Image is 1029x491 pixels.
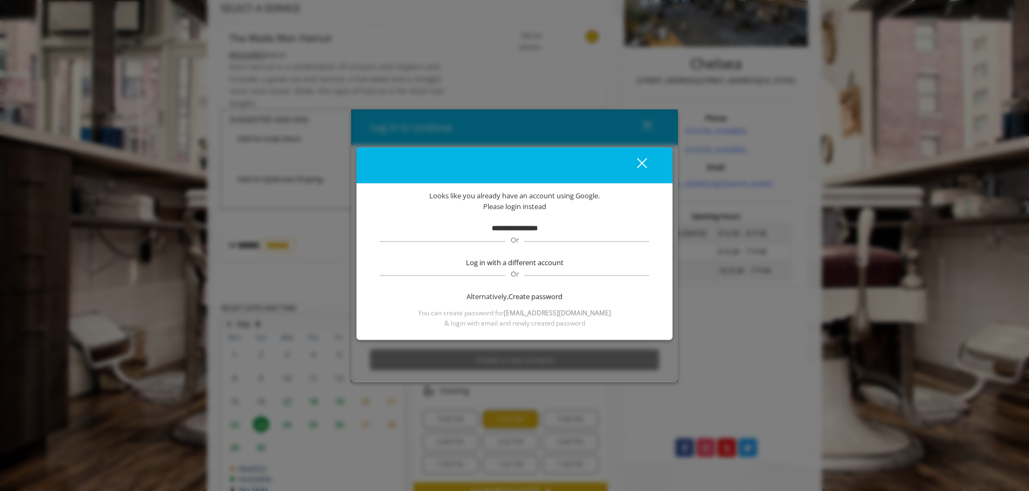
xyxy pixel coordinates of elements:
span: Log in with a different account [466,257,564,268]
button: close dialog [617,154,654,176]
b: [EMAIL_ADDRESS][DOMAIN_NAME] [504,308,611,317]
div: Alternatively, [378,291,651,302]
div: close dialog [625,157,646,174]
span: Or [505,268,524,278]
span: Create password [509,291,562,302]
span: Or [505,235,524,245]
span: You can create password for [418,307,611,317]
span: Please login instead [483,201,546,212]
span: & login with email and newly created password [444,317,585,328]
span: Looks like you already have an account using Google. [429,190,600,201]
